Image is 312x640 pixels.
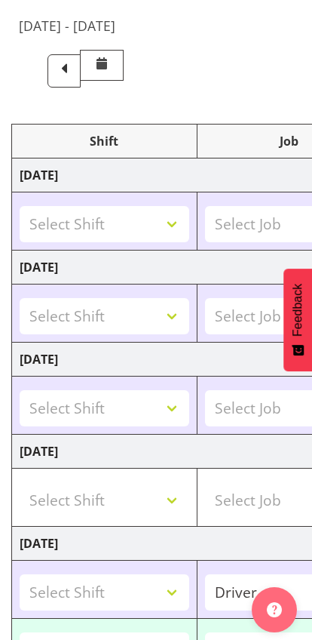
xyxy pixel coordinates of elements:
[19,17,115,34] h5: [DATE] - [DATE]
[283,269,312,371] button: Feedback - Show survey
[20,132,189,150] div: Shift
[267,602,282,617] img: help-xxl-2.png
[291,284,304,337] span: Feedback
